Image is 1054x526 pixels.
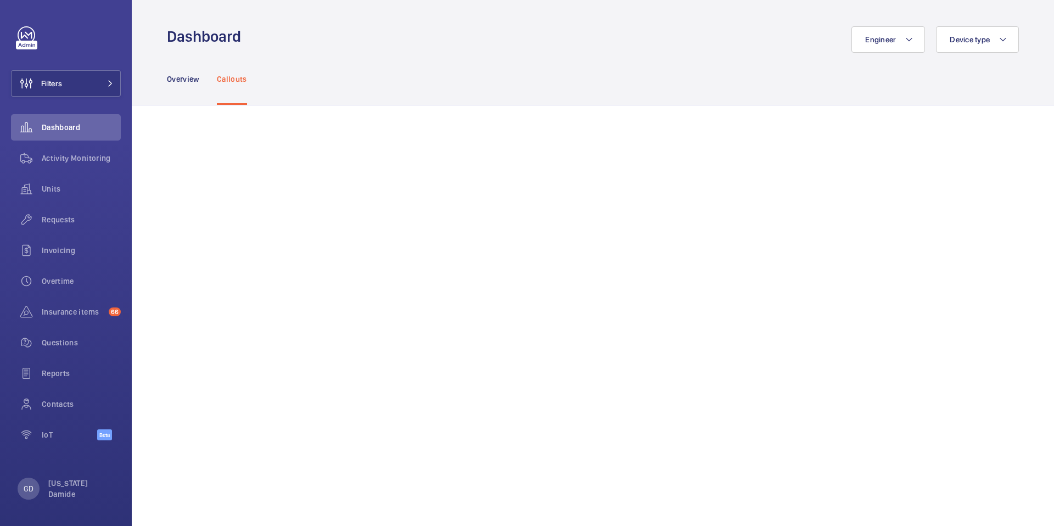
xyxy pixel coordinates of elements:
[109,307,121,316] span: 66
[42,337,121,348] span: Questions
[42,122,121,133] span: Dashboard
[42,368,121,379] span: Reports
[42,153,121,164] span: Activity Monitoring
[48,478,114,500] p: [US_STATE] Damide
[41,78,62,89] span: Filters
[42,183,121,194] span: Units
[950,35,990,44] span: Device type
[97,429,112,440] span: Beta
[167,26,248,47] h1: Dashboard
[24,483,33,494] p: GD
[851,26,925,53] button: Engineer
[936,26,1019,53] button: Device type
[11,70,121,97] button: Filters
[217,74,247,85] p: Callouts
[42,245,121,256] span: Invoicing
[42,399,121,410] span: Contacts
[167,74,199,85] p: Overview
[42,276,121,287] span: Overtime
[42,214,121,225] span: Requests
[42,429,97,440] span: IoT
[42,306,104,317] span: Insurance items
[865,35,896,44] span: Engineer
